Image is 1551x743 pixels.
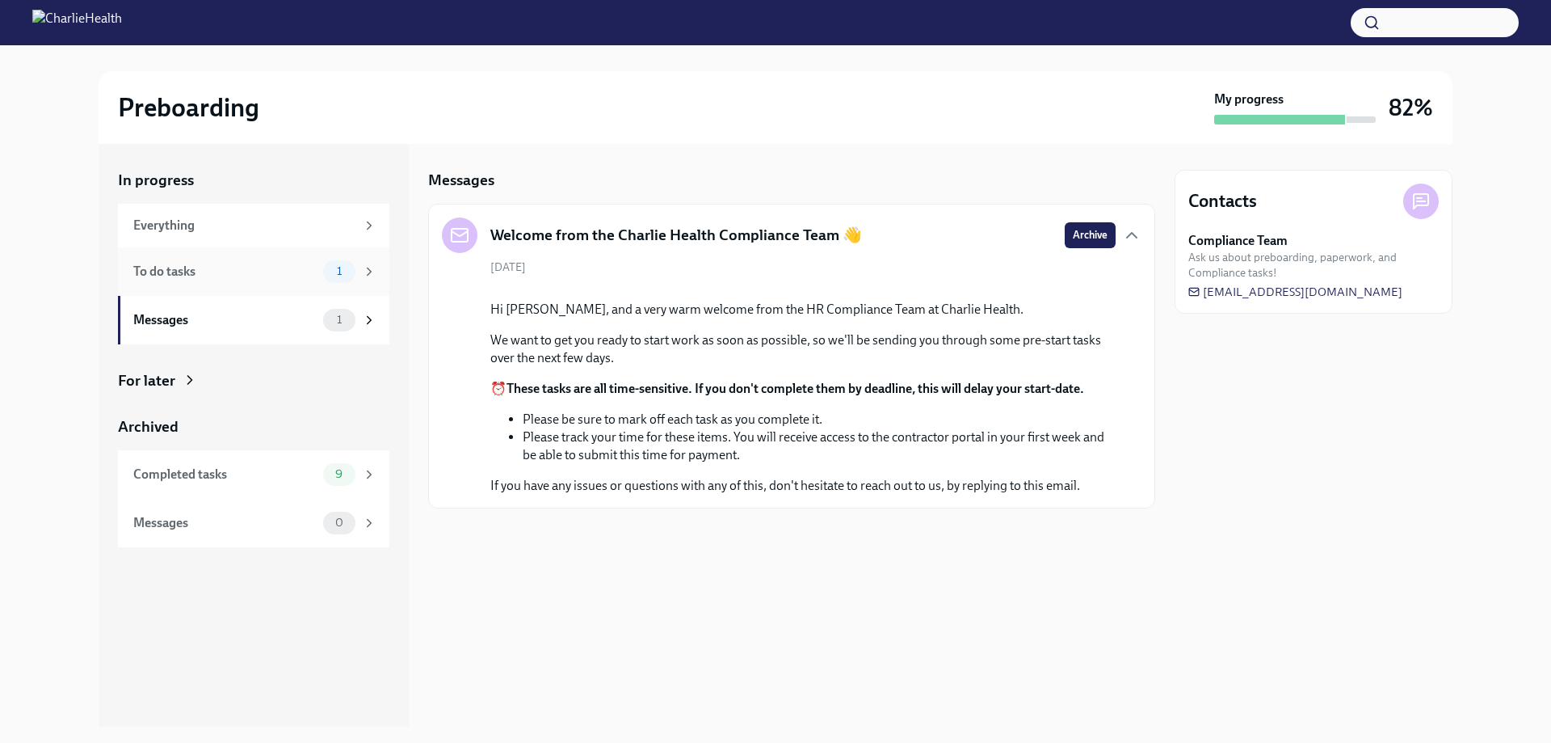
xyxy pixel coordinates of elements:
span: 1 [327,314,351,326]
strong: Compliance Team [1188,232,1288,250]
a: Archived [118,416,389,437]
a: Everything [118,204,389,247]
a: In progress [118,170,389,191]
strong: My progress [1214,91,1284,108]
h2: Preboarding [118,91,259,124]
p: We want to get you ready to start work as soon as possible, so we'll be sending you through some ... [490,331,1116,367]
a: For later [118,370,389,391]
div: For later [118,370,175,391]
div: Messages [133,514,317,532]
div: Messages [133,311,317,329]
h4: Contacts [1188,189,1257,213]
img: CharlieHealth [32,10,122,36]
span: Ask us about preboarding, paperwork, and Compliance tasks! [1188,250,1439,281]
button: Archive [1065,222,1116,248]
a: Messages1 [118,296,389,344]
a: Messages0 [118,499,389,547]
span: [DATE] [490,260,526,275]
span: Archive [1073,227,1108,243]
div: Everything [133,217,355,234]
li: Please track your time for these items. You will receive access to the contractor portal in your ... [523,428,1116,464]
span: 0 [326,517,353,529]
span: 9 [326,468,352,480]
p: ⏰ [490,380,1116,398]
p: Hi [PERSON_NAME], and a very warm welcome from the HR Compliance Team at Charlie Health. [490,301,1116,319]
li: Please be sure to mark off each task as you complete it. [523,411,1116,428]
h3: 82% [1389,93,1433,122]
a: Completed tasks9 [118,450,389,499]
div: To do tasks [133,263,317,281]
p: If you have any issues or questions with any of this, don't hesitate to reach out to us, by reply... [490,477,1116,495]
a: To do tasks1 [118,247,389,296]
h5: Welcome from the Charlie Health Compliance Team 👋 [490,225,862,246]
div: Completed tasks [133,466,317,483]
strong: These tasks are all time-sensitive. If you don't complete them by deadline, this will delay your ... [506,381,1084,396]
a: [EMAIL_ADDRESS][DOMAIN_NAME] [1188,284,1402,300]
h5: Messages [428,170,494,191]
span: 1 [327,265,351,277]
